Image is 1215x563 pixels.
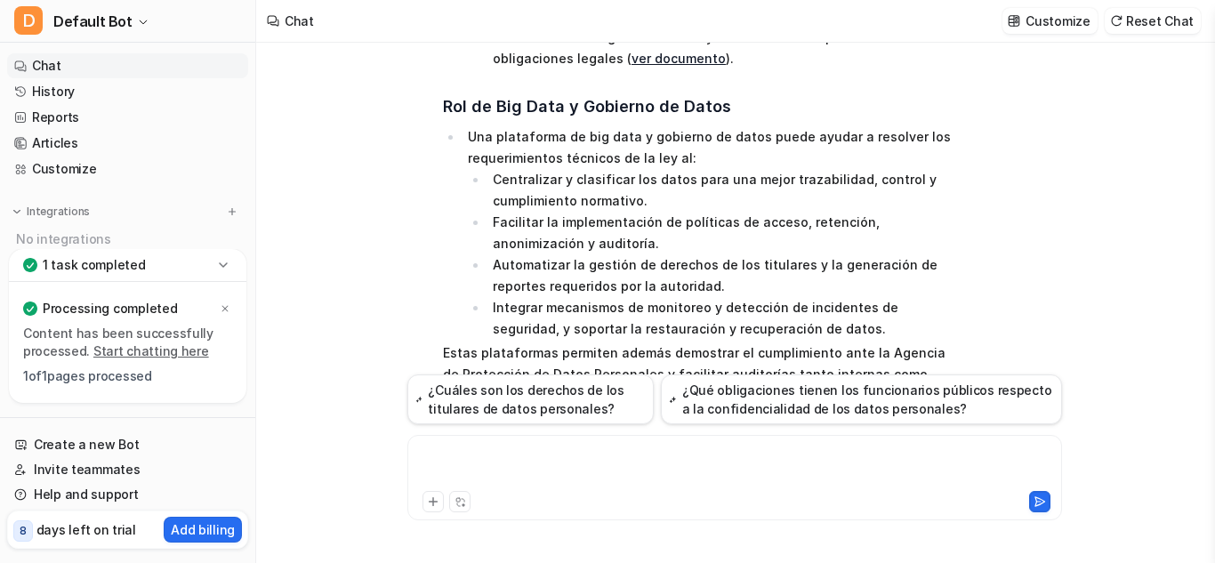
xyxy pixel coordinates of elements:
a: Articles [7,131,248,156]
button: Reset Chat [1105,8,1201,34]
button: Integrations [7,203,95,221]
p: Estas plataformas permiten además demostrar el cumplimiento ante la Agencia de Protección de Dato... [443,342,963,428]
button: ¿Cuáles son los derechos de los titulares de datos personales? [407,374,654,424]
span: Default Bot [53,9,133,34]
a: ver documento [632,51,726,66]
p: Processing completed [43,300,177,318]
a: Chat [7,53,248,78]
button: Customize [1002,8,1097,34]
p: 1 of 1 pages processed [23,367,232,385]
img: customize [1008,14,1020,28]
p: Add billing [171,520,235,539]
a: Help and support [7,482,248,507]
li: Automatizar la gestión de derechos de los titulares y la generación de reportes requeridos por la... [487,254,963,297]
h3: Rol de Big Data y Gobierno de Datos [443,94,963,119]
p: Content has been successfully processed. [23,325,232,360]
span: D [14,6,43,35]
p: days left on trial [36,520,136,539]
a: Reports [7,105,248,130]
img: reset [1110,14,1122,28]
p: 8 [20,523,27,539]
p: 1 task completed [43,256,146,274]
a: History [7,79,248,104]
li: Facilitar la implementación de políticas de acceso, retención, anonimización y auditoría. [487,212,963,254]
div: No integrations [11,224,248,253]
p: Customize [1026,12,1090,30]
li: Integrar mecanismos de monitoreo y detección de incidentes de seguridad, y soportar la restauraci... [487,297,963,340]
div: Chat [285,12,314,30]
img: menu_add.svg [226,205,238,218]
a: Create a new Bot [7,432,248,457]
button: ¿Qué obligaciones tienen los funcionarios públicos respecto a la confidencialidad de los datos pe... [661,374,1062,424]
button: Add billing [164,517,242,543]
img: expand menu [11,205,23,218]
p: Integrations [27,205,90,219]
li: Centralizar y clasificar los datos para una mejor trazabilidad, control y cumplimiento normativo. [487,169,963,212]
a: Invite teammates [7,457,248,482]
li: Una plataforma de big data y gobierno de datos puede ayudar a resolver los requerimientos técnico... [463,126,963,340]
li: Referencia: Se exige documentar y demostrar el cumplimiento de las obligaciones legales ( ). [487,27,963,69]
a: Start chatting here [93,343,209,358]
a: Customize [7,157,248,181]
